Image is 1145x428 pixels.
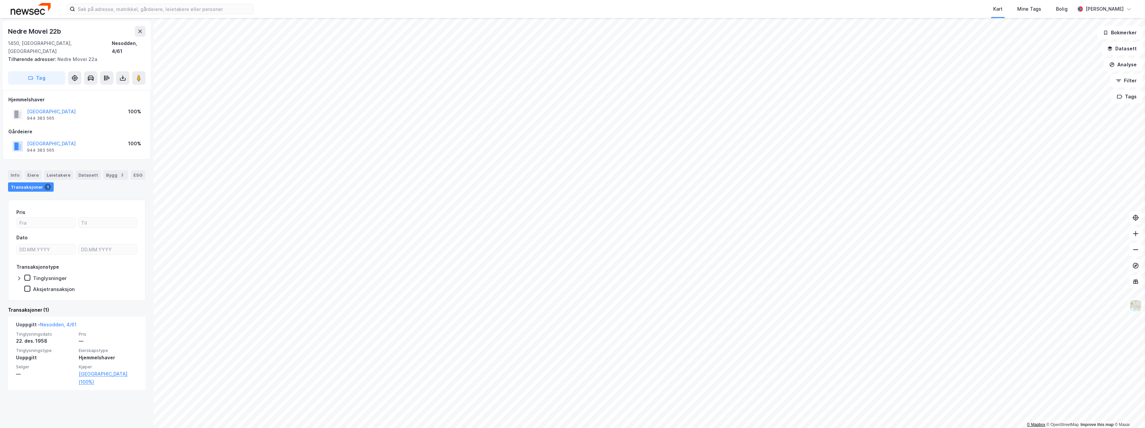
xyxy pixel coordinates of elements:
span: Selger [16,364,75,370]
input: Søk på adresse, matrikkel, gårdeiere, leietakere eller personer [75,4,253,14]
div: Tinglysninger [33,275,67,281]
input: DD.MM.YYYY [78,244,137,254]
div: 100% [128,108,141,116]
button: Tag [8,71,65,85]
div: Transaksjoner (1) [8,306,145,314]
div: Uoppgitt - [16,321,76,331]
div: Hjemmelshaver [8,96,145,104]
span: Tinglysningsdato [16,331,75,337]
button: Filter [1110,74,1142,87]
div: Info [8,170,22,180]
div: Uoppgitt [16,354,75,362]
span: Tilhørende adresser: [8,56,57,62]
div: Nedre Movei 22a [8,55,140,63]
a: Mapbox [1027,422,1045,427]
div: — [79,337,137,345]
div: 944 383 565 [27,148,54,153]
a: Improve this map [1081,422,1114,427]
div: Mine Tags [1017,5,1041,13]
div: Eiere [25,170,41,180]
div: Transaksjoner [8,182,54,192]
iframe: Chat Widget [1112,396,1145,428]
span: Pris [79,331,137,337]
a: OpenStreetMap [1047,422,1079,427]
div: Kontrollprogram for chat [1112,396,1145,428]
button: Datasett [1102,42,1142,55]
div: Nedre Movei 22b [8,26,62,37]
div: [PERSON_NAME] [1086,5,1124,13]
div: Aksjetransaksjon [33,286,75,292]
div: 1 [44,184,51,190]
button: Tags [1111,90,1142,103]
div: Bolig [1056,5,1068,13]
input: Til [78,218,137,228]
div: Nesodden, 4/61 [112,39,145,55]
div: 1450, [GEOGRAPHIC_DATA], [GEOGRAPHIC_DATA] [8,39,112,55]
div: 22. des. 1958 [16,337,75,345]
div: Hjemmelshaver [79,354,137,362]
div: ESG [131,170,145,180]
span: Kjøper [79,364,137,370]
div: Dato [16,234,28,242]
div: Kart [993,5,1003,13]
div: Pris [16,208,25,216]
div: Gårdeiere [8,128,145,136]
div: Datasett [76,170,101,180]
div: 100% [128,140,141,148]
span: Tinglysningstype [16,348,75,353]
input: Fra [17,218,75,228]
a: Nesodden, 4/61 [40,322,76,327]
input: DD.MM.YYYY [17,244,75,254]
a: [GEOGRAPHIC_DATA] (100%) [79,370,137,386]
button: Analyse [1104,58,1142,71]
div: Leietakere [44,170,73,180]
div: 944 383 565 [27,116,54,121]
div: — [16,370,75,378]
div: 2 [119,172,125,178]
div: Bygg [103,170,128,180]
span: Eierskapstype [79,348,137,353]
img: newsec-logo.f6e21ccffca1b3a03d2d.png [11,3,51,15]
button: Bokmerker [1097,26,1142,39]
img: Z [1129,299,1142,312]
div: Transaksjonstype [16,263,59,271]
